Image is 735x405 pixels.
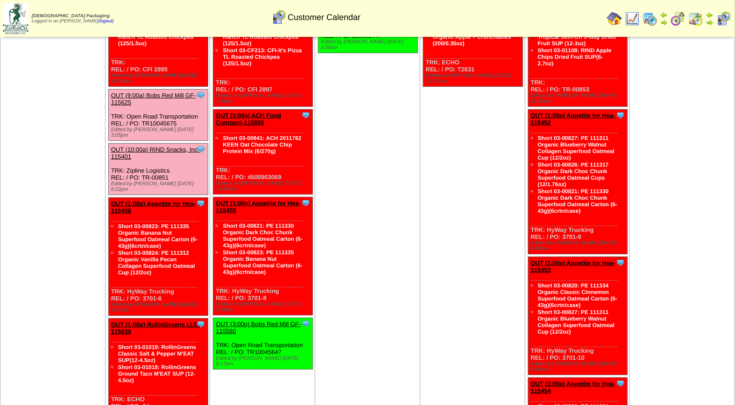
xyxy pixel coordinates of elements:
[531,380,616,394] a: OUT (3:00p) Appetite for Hea-115454
[423,2,523,87] div: TRK: ECHO REL: / PO: T2631
[216,356,312,367] div: Edited by [PERSON_NAME] [DATE] 8:17pm
[301,111,311,120] img: Tooltip
[531,361,628,372] div: Edited by [PERSON_NAME] [DATE] 2:28pm
[643,11,657,26] img: calendarprod.gif
[213,110,313,195] div: TRK: REL: / PO: 4500903069
[111,321,200,335] a: OUT (1:00p) RollinGreens LLC-115639
[223,223,303,249] a: Short 03-00821: PE 111330 Organic Dark Choc Chunk Superfood Oatmeal Carton (6-43g)(6crtn/case)
[111,302,208,313] div: Edited by [PERSON_NAME] [DATE] 2:27pm
[660,19,668,26] img: arrowright.gif
[538,135,615,161] a: Short 03-00827: PE 111311 Organic Blueberry Walnut Collagen Superfood Oatmeal Cup (12/2oz)
[108,144,208,195] div: TRK: Zipline Logistics REL: / PO: TR-00851
[301,319,311,328] img: Tooltip
[531,240,628,251] div: Edited by [PERSON_NAME] [DATE] 2:28pm
[321,39,417,50] div: Edited by [PERSON_NAME] [DATE] 3:20pm
[538,47,612,67] a: Short 03-01108: RIND Apple Chips Dried Fruit SUP(6-2.7oz)
[111,146,200,160] a: OUT (10:00a) RIND Snacks, Inc-115401
[98,19,114,24] a: (logout)
[118,250,195,276] a: Short 03-00824: PE 111312 Organic Vanilla Pecan Collagen Superfood Oatmeal Cup (12/2oz)
[616,111,625,120] img: Tooltip
[531,259,616,273] a: OUT (2:00p) Appetite for Hea-115453
[213,197,313,315] div: TRK: HyWay Trucking REL: / PO: 3701-8
[118,364,196,384] a: Short 03-01018: RollinGreens Ground Taco M'EAT SUP (12-4.5oz)
[196,199,205,208] img: Tooltip
[716,11,731,26] img: calendarcustomer.gif
[616,379,625,388] img: Tooltip
[223,249,303,275] a: Short 03-00823: PE 111335 Organic Banana Nut Superfood Oatmeal Carton (6-43g)(6crtn/case)
[111,200,196,214] a: OUT (1:00p) Appetite for Hea-115456
[531,112,616,126] a: OUT (1:00p) Appetite for Hea-115452
[216,301,312,313] div: Edited by [PERSON_NAME] [DATE] 2:27pm
[108,198,208,316] div: TRK: HyWay Trucking REL: / PO: 3701-6
[223,135,301,154] a: Short 03-00941: ACH 2011762 KEEN Oat Chocolate Chip Protein Mix (6/270g)
[288,13,360,22] span: Customer Calendar
[196,320,205,329] img: Tooltip
[216,112,281,126] a: OUT (6:00a) ACH Food Compani-115659
[223,47,302,67] a: Short 03-CF213: CFI-It's Pizza TL Roasted Chickpea (125/1.5oz)
[196,91,205,100] img: Tooltip
[32,14,114,24] span: Logged in as [PERSON_NAME]
[216,93,312,104] div: Edited by [PERSON_NAME] [DATE] 1:45pm
[111,181,208,192] div: Edited by [PERSON_NAME] [DATE] 6:22pm
[531,93,628,104] div: Edited by [PERSON_NAME] [DATE] 12:36pm
[538,188,618,214] a: Short 03-00821: PE 111330 Organic Dark Choc Chunk Superfood Oatmeal Carton (6-43g)(6crtn/case)
[3,3,28,34] img: zoroco-logo-small.webp
[688,11,703,26] img: calendarinout.gif
[660,11,668,19] img: arrowleft.gif
[706,19,714,26] img: arrowright.gif
[271,10,286,25] img: calendarcustomer.gif
[196,145,205,154] img: Tooltip
[108,90,208,141] div: TRK: Open Road Transportation REL: / PO: TR10045675
[216,181,312,192] div: Edited by [PERSON_NAME] [DATE] 12:35pm
[538,161,609,188] a: Short 03-00826: PE 111317 Organic Dark Choc Chunk Superfood Oatmeal Cups (12/1.76oz)
[671,11,686,26] img: calendarblend.gif
[426,73,523,84] div: Edited by [PERSON_NAME] [DATE] 12:27pm
[216,321,301,335] a: OUT (3:00p) Bobs Red Mill GF-115560
[607,11,622,26] img: home.gif
[528,110,628,254] div: TRK: HyWay Trucking REL: / PO: 3701-9
[538,309,615,335] a: Short 03-00827: PE 111311 Organic Blueberry Walnut Collagen Superfood Oatmeal Cup (12/2oz)
[528,2,628,107] div: TRK: REL: / PO: TR-00853
[111,127,208,138] div: Edited by [PERSON_NAME] [DATE] 3:05pm
[32,14,110,19] span: [DEMOGRAPHIC_DATA] Packaging
[216,200,301,214] a: OUT (1:00p) Appetite for Hea-115455
[213,318,313,370] div: TRK: Open Road Transportation REL: / PO: TR10045647
[111,73,208,84] div: Edited by [PERSON_NAME] [DATE] 12:00am
[213,2,313,107] div: TRK: REL: / PO: CFI 2897
[706,11,714,19] img: arrowleft.gif
[108,2,208,87] div: TRK: REL: / PO: CFI 2895
[118,223,198,249] a: Short 03-00823: PE 111335 Organic Banana Nut Superfood Oatmeal Carton (6-43g)(6crtn/case)
[616,258,625,267] img: Tooltip
[625,11,640,26] img: line_graph.gif
[301,198,311,208] img: Tooltip
[118,344,196,363] a: Short 03-01019: RollinGreens Classic Salt & Pepper M'EAT SUP(12-4.5oz)
[538,282,618,308] a: Short 03-00820: PE 111334 Organic Classic Cinnamon Superfood Oatmeal Carton (6-43g)(6crtn/case)
[111,92,196,106] a: OUT (9:00a) Bobs Red Mill GF-115625
[528,257,628,375] div: TRK: HyWay Trucking REL: / PO: 3701-10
